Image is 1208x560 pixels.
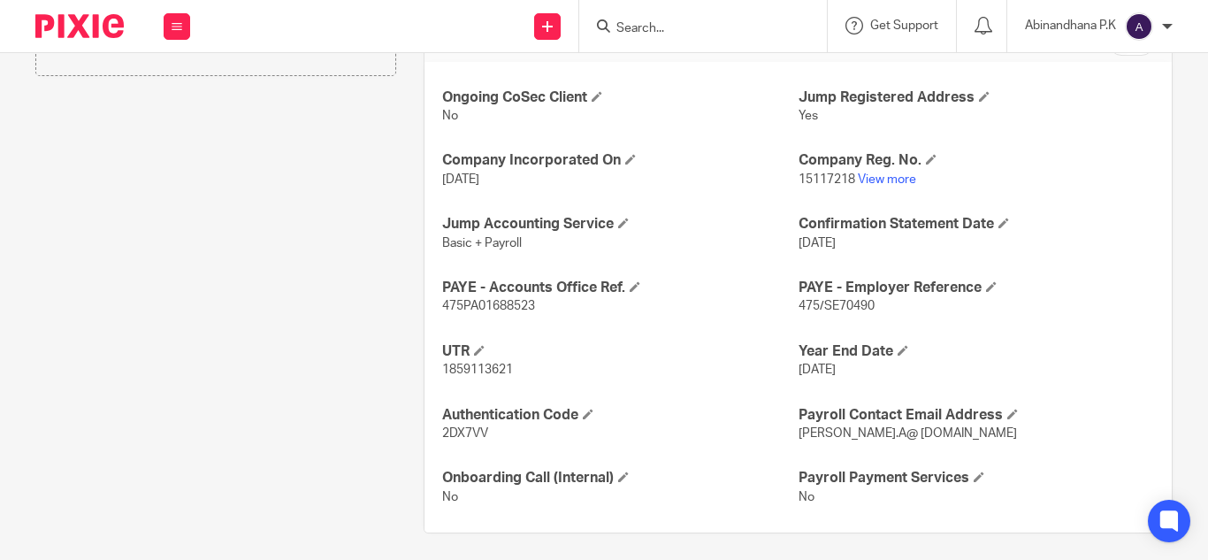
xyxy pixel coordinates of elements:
img: Pixie [35,14,124,38]
span: 2DX7VV [442,427,488,440]
span: [DATE] [799,364,836,376]
h4: Jump Accounting Service [442,215,798,234]
span: [DATE] [799,237,836,249]
h4: UTR [442,342,798,361]
p: Abinandhana P.K [1025,17,1116,35]
h4: Authentication Code [442,406,798,425]
span: 475PA01688523 [442,300,535,312]
a: View more [858,173,916,186]
span: Yes [799,110,818,122]
h4: Year End Date [799,342,1154,361]
h4: Payroll Payment Services [799,469,1154,487]
span: Basic + Payroll [442,237,522,249]
span: [DATE] [442,173,479,186]
input: Search [615,21,774,37]
span: Get Support [870,19,938,32]
h4: Confirmation Statement Date [799,215,1154,234]
span: No [442,110,458,122]
h4: Jump Registered Address [799,88,1154,107]
h4: Payroll Contact Email Address [799,406,1154,425]
img: svg%3E [1125,12,1153,41]
span: No [799,491,814,503]
span: 475/SE70490 [799,300,875,312]
h4: PAYE - Employer Reference [799,279,1154,297]
span: 1859113621 [442,364,513,376]
h4: Company Incorporated On [442,151,798,170]
h4: Company Reg. No. [799,151,1154,170]
span: No [442,491,458,503]
h4: Onboarding Call (Internal) [442,469,798,487]
h4: PAYE - Accounts Office Ref. [442,279,798,297]
span: [PERSON_NAME].A@ [DOMAIN_NAME] [799,427,1017,440]
h4: Ongoing CoSec Client [442,88,798,107]
span: 15117218 [799,173,855,186]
